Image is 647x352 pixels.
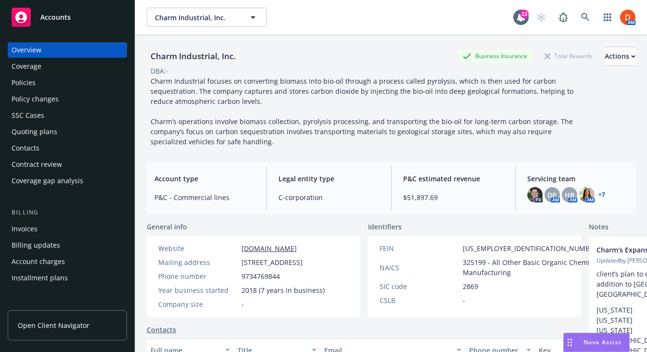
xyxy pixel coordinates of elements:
button: Charm Industrial, Inc. [147,8,267,27]
a: Coverage gap analysis [8,173,127,189]
div: Policies [12,75,36,90]
a: Installment plans [8,270,127,286]
a: Start snowing [532,8,551,27]
div: Charm Industrial, Inc. [147,50,240,63]
img: photo [527,187,543,202]
div: Billing [8,208,127,217]
span: General info [147,222,187,232]
span: Identifiers [368,222,402,232]
img: photo [620,10,635,25]
span: 9734769844 [241,271,280,281]
span: P&C estimated revenue [403,174,504,184]
a: Account charges [8,254,127,269]
a: Coverage [8,59,127,74]
div: Phone number [158,271,238,281]
span: 325199 - All Other Basic Organic Chemical Manufacturing [463,257,600,277]
span: $51,897.69 [403,192,504,202]
a: Contacts [147,325,176,335]
a: +7 [598,192,605,198]
a: Overview [8,42,127,58]
div: Coverage gap analysis [12,173,83,189]
span: [US_EMPLOYER_IDENTIFICATION_NUMBER] [463,243,600,253]
span: Charm Industrial, Inc. [155,13,238,23]
span: - [241,299,244,309]
div: Total Rewards [540,50,597,62]
a: Policies [8,75,127,90]
div: Contacts [12,140,39,156]
div: Billing updates [12,238,60,253]
button: Actions [605,47,635,66]
div: Drag to move [564,333,576,352]
a: Search [576,8,595,27]
div: Company size [158,299,238,309]
div: Mailing address [158,257,238,267]
a: [DOMAIN_NAME] [241,244,297,253]
div: Actions [605,47,635,65]
span: Account type [154,174,255,184]
div: Invoices [12,221,38,237]
a: Accounts [8,4,127,31]
span: Open Client Navigator [18,320,89,330]
a: Invoices [8,221,127,237]
div: CSLB [380,295,459,305]
div: NAICS [380,263,459,273]
a: Billing updates [8,238,127,253]
div: Contract review [12,157,62,172]
a: Contacts [8,140,127,156]
span: C-corporation [279,192,379,202]
a: Policy changes [8,91,127,107]
div: Policy changes [12,91,59,107]
div: Quoting plans [12,124,57,139]
button: Nova Assist [563,333,630,352]
div: Overview [12,42,41,58]
img: photo [579,187,595,202]
div: Account charges [12,254,65,269]
span: Servicing team [527,174,628,184]
div: FEIN [380,243,459,253]
div: Website [158,243,238,253]
span: HB [565,190,574,200]
span: Notes [589,222,609,233]
span: Charm Industrial focuses on converting biomass into bio-oil through a process called pyrolysis, w... [151,76,575,146]
span: Legal entity type [279,174,379,184]
span: DP [547,190,557,200]
div: DBA: - [151,66,168,76]
span: - [463,295,465,305]
div: Year business started [158,285,238,295]
div: Coverage [12,59,41,74]
div: Installment plans [12,270,68,286]
span: 2869 [463,281,478,291]
span: 2018 (7 years in business) [241,285,325,295]
div: Business Insurance [458,50,532,62]
div: 13 [520,10,529,18]
a: SSC Cases [8,108,127,123]
span: Nova Assist [584,338,622,346]
a: Report a Bug [554,8,573,27]
span: P&C - Commercial lines [154,192,255,202]
span: [STREET_ADDRESS] [241,257,303,267]
a: Contract review [8,157,127,172]
div: SIC code [380,281,459,291]
div: SSC Cases [12,108,44,123]
a: Quoting plans [8,124,127,139]
span: Accounts [40,13,71,21]
a: Switch app [598,8,617,27]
